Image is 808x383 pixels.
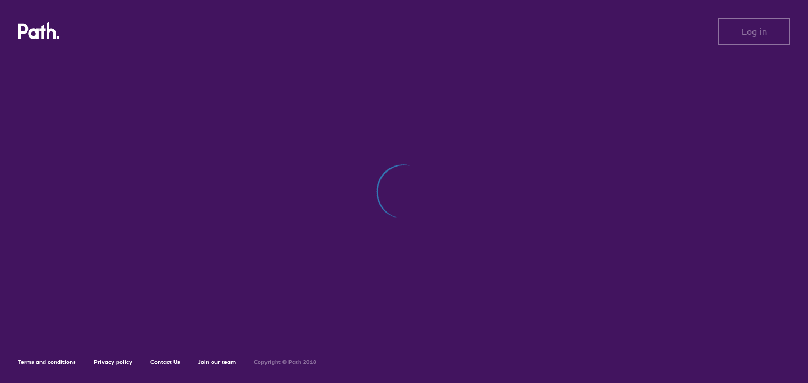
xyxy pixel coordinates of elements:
[254,359,316,366] h6: Copyright © Path 2018
[742,26,767,36] span: Log in
[718,18,790,45] button: Log in
[18,358,76,366] a: Terms and conditions
[150,358,180,366] a: Contact Us
[94,358,132,366] a: Privacy policy
[198,358,236,366] a: Join our team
